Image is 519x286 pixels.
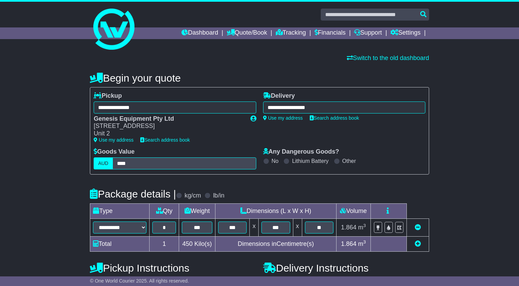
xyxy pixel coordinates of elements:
[341,224,356,231] span: 1.864
[227,27,267,39] a: Quote/Book
[276,27,306,39] a: Tracking
[140,137,190,143] a: Search address book
[272,158,279,164] label: No
[182,240,193,247] span: 450
[292,158,329,164] label: Lithium Battery
[213,192,224,200] label: lb/in
[94,157,113,169] label: AUD
[354,27,382,39] a: Support
[263,262,429,274] h4: Delivery Instructions
[415,240,421,247] a: Add new item
[263,115,303,121] a: Use my address
[94,115,243,123] div: Genesis Equipment Pty Ltd
[179,203,215,218] td: Weight
[94,137,133,143] a: Use my address
[181,27,218,39] a: Dashboard
[90,236,150,251] td: Total
[358,224,366,231] span: m
[415,224,421,231] a: Remove this item
[215,236,337,251] td: Dimensions in Centimetre(s)
[250,218,259,236] td: x
[341,240,356,247] span: 1.864
[90,188,176,200] h4: Package details |
[90,262,256,274] h4: Pickup Instructions
[315,27,346,39] a: Financials
[293,218,302,236] td: x
[363,223,366,228] sup: 3
[90,278,189,284] span: © One World Courier 2025. All rights reserved.
[94,92,122,100] label: Pickup
[310,115,359,121] a: Search address book
[94,148,134,156] label: Goods Value
[263,148,339,156] label: Any Dangerous Goods?
[90,203,150,218] td: Type
[363,239,366,245] sup: 3
[342,158,356,164] label: Other
[358,240,366,247] span: m
[150,203,179,218] td: Qty
[90,72,429,84] h4: Begin your quote
[263,92,295,100] label: Delivery
[347,55,429,61] a: Switch to the old dashboard
[150,236,179,251] td: 1
[94,130,243,138] div: Unit 2
[94,122,243,130] div: [STREET_ADDRESS]
[185,192,201,200] label: kg/cm
[390,27,421,39] a: Settings
[336,203,370,218] td: Volume
[179,236,215,251] td: Kilo(s)
[215,203,337,218] td: Dimensions (L x W x H)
